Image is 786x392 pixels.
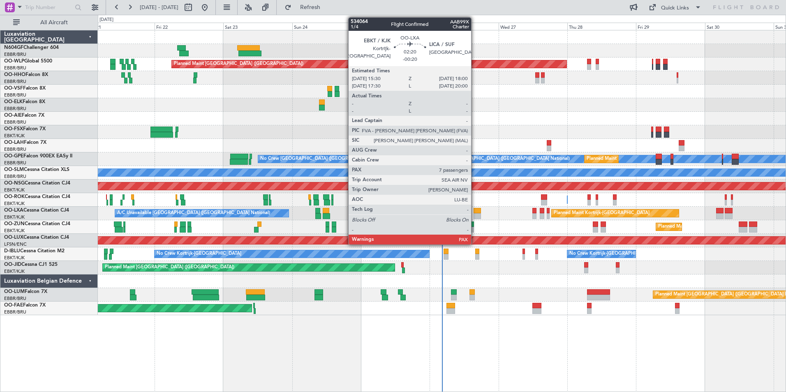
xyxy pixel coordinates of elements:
[4,262,58,267] a: OO-JIDCessna CJ1 525
[260,153,398,165] div: No Crew [GEOGRAPHIC_DATA] ([GEOGRAPHIC_DATA] National)
[567,23,636,30] div: Thu 28
[4,92,26,98] a: EBBR/BRU
[4,127,46,131] a: OO-FSXFalcon 7X
[4,255,25,261] a: EBKT/KJK
[4,249,65,254] a: D-IBLUCessna Citation M2
[4,113,22,118] span: OO-AIE
[117,207,270,219] div: A/C Unavailable [GEOGRAPHIC_DATA] ([GEOGRAPHIC_DATA] National)
[4,221,70,226] a: OO-ZUNCessna Citation CJ4
[4,72,48,77] a: OO-HHOFalcon 8X
[4,268,25,274] a: EBKT/KJK
[9,16,89,29] button: All Aircraft
[4,194,70,199] a: OO-ROKCessna Citation CJ4
[4,173,26,180] a: EBBR/BRU
[4,194,25,199] span: OO-ROK
[4,86,23,91] span: OO-VSF
[4,140,24,145] span: OO-LAH
[4,201,25,207] a: EBKT/KJK
[223,23,292,30] div: Sat 23
[4,59,24,64] span: OO-WLP
[4,154,23,159] span: OO-GPE
[25,1,72,14] input: Trip Number
[705,23,774,30] div: Sat 30
[4,127,23,131] span: OO-FSX
[4,181,25,186] span: OO-NSG
[645,1,705,14] button: Quick Links
[4,119,26,125] a: EBBR/BRU
[4,146,26,152] a: EBBR/BRU
[140,4,178,11] span: [DATE] - [DATE]
[499,23,567,30] div: Wed 27
[4,181,70,186] a: OO-NSGCessna Citation CJ4
[4,303,46,308] a: OO-FAEFalcon 7X
[281,1,330,14] button: Refresh
[4,167,69,172] a: OO-SLMCessna Citation XLS
[4,154,72,159] a: OO-GPEFalcon 900EX EASy II
[4,99,45,104] a: OO-ELKFalcon 8X
[157,248,241,260] div: No Crew Kortrijk-[GEOGRAPHIC_DATA]
[4,133,25,139] a: EBKT/KJK
[4,99,23,104] span: OO-ELK
[4,187,25,193] a: EBKT/KJK
[4,214,25,220] a: EBKT/KJK
[4,228,25,234] a: EBKT/KJK
[4,45,23,50] span: N604GF
[361,23,430,30] div: Mon 25
[292,23,361,30] div: Sun 24
[4,289,25,294] span: OO-LUM
[4,160,26,166] a: EBBR/BRU
[4,65,26,71] a: EBBR/BRU
[432,153,570,165] div: No Crew [GEOGRAPHIC_DATA] ([GEOGRAPHIC_DATA] National)
[86,23,155,30] div: Thu 21
[363,194,397,206] div: A/C Unavailable
[4,235,23,240] span: OO-LUX
[4,303,23,308] span: OO-FAE
[155,23,223,30] div: Fri 22
[4,86,46,91] a: OO-VSFFalcon 8X
[4,309,26,315] a: EBBR/BRU
[587,153,735,165] div: Planned Maint [GEOGRAPHIC_DATA] ([GEOGRAPHIC_DATA] National)
[4,208,23,213] span: OO-LXA
[4,106,26,112] a: EBBR/BRU
[4,140,46,145] a: OO-LAHFalcon 7X
[4,51,26,58] a: EBBR/BRU
[4,295,26,302] a: EBBR/BRU
[174,58,303,70] div: Planned Maint [GEOGRAPHIC_DATA] ([GEOGRAPHIC_DATA])
[430,23,498,30] div: Tue 26
[4,45,59,50] a: N604GFChallenger 604
[569,248,654,260] div: No Crew Kortrijk-[GEOGRAPHIC_DATA]
[293,5,328,10] span: Refresh
[105,261,234,274] div: Planned Maint [GEOGRAPHIC_DATA] ([GEOGRAPHIC_DATA])
[4,113,44,118] a: OO-AIEFalcon 7X
[4,72,25,77] span: OO-HHO
[4,289,47,294] a: OO-LUMFalcon 7X
[636,23,705,30] div: Fri 29
[4,262,21,267] span: OO-JID
[4,235,69,240] a: OO-LUXCessna Citation CJ4
[99,16,113,23] div: [DATE]
[4,78,26,85] a: EBBR/BRU
[658,221,754,233] div: Planned Maint Kortrijk-[GEOGRAPHIC_DATA]
[554,207,650,219] div: Planned Maint Kortrijk-[GEOGRAPHIC_DATA]
[661,4,689,12] div: Quick Links
[21,20,87,25] span: All Aircraft
[4,59,52,64] a: OO-WLPGlobal 5500
[4,241,27,247] a: LFSN/ENC
[4,249,20,254] span: D-IBLU
[4,221,25,226] span: OO-ZUN
[4,167,24,172] span: OO-SLM
[4,208,69,213] a: OO-LXACessna Citation CJ4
